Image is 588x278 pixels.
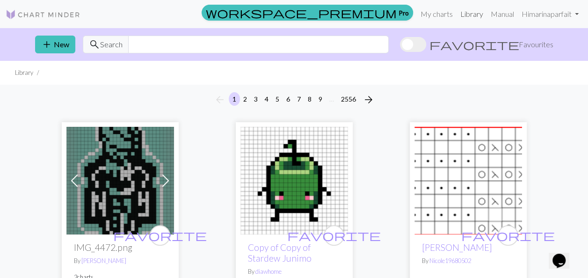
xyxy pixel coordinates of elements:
a: Pro [202,5,413,21]
a: Library [457,5,487,23]
span: favorite [113,228,207,242]
a: Nicole19680502 [429,257,471,264]
button: 2 [240,92,251,106]
i: Next [363,94,374,105]
i: favourite [287,226,381,245]
span: favorite [287,228,381,242]
p: By [422,256,515,265]
a: My charts [417,5,457,23]
span: Favourites [519,39,553,50]
button: Next [359,92,378,107]
p: By [248,267,341,276]
button: favourite [324,225,344,246]
span: arrow_forward [363,93,374,106]
iframe: chat widget [549,241,579,269]
p: By [74,256,167,265]
a: Elsa [414,175,522,184]
button: favourite [150,225,170,246]
i: favourite [461,226,555,245]
button: New [35,36,75,53]
a: diawhome [255,268,282,275]
i: favourite [113,226,207,245]
nav: Page navigation [211,92,378,107]
button: 6 [283,92,294,106]
a: Stardew Junimo [240,175,348,184]
button: 9 [315,92,326,106]
a: Copy of Copy of Stardew Junimo [248,242,312,263]
label: Show favourites [400,36,553,53]
button: 7 [293,92,305,106]
button: 8 [304,92,315,106]
button: 2556 [337,92,360,106]
span: Search [100,39,123,50]
button: favourite [498,225,518,246]
img: Elsa [414,127,522,234]
span: favorite [429,38,519,51]
span: favorite [461,228,555,242]
img: Stardew Junimo [240,127,348,234]
a: Himarinaparfait [518,5,582,23]
a: Manual [487,5,518,23]
li: Library [15,68,33,77]
a: [PERSON_NAME] [81,257,126,264]
img: Logo [6,9,80,20]
button: 4 [261,92,272,106]
button: 3 [250,92,261,106]
span: add [41,38,52,51]
button: 5 [272,92,283,106]
span: workspace_premium [206,6,397,19]
span: search [89,38,100,51]
a: IMG_4472.png [66,175,174,184]
img: IMG_4472.png [66,127,174,234]
h2: IMG_4472.png [74,242,167,253]
a: [PERSON_NAME] [422,242,492,253]
button: 1 [229,92,240,106]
